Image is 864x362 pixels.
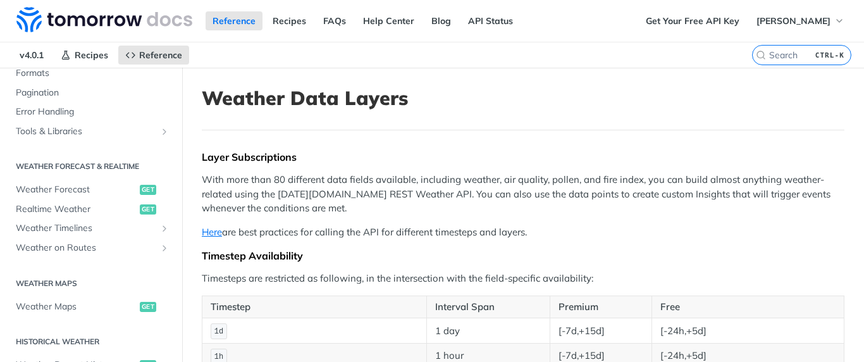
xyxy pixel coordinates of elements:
a: Recipes [266,11,313,30]
a: Reference [206,11,262,30]
a: Recipes [54,46,115,65]
div: Timestep Availability [202,249,844,262]
a: API Status [461,11,520,30]
th: Timestep [202,296,427,318]
td: [-7d,+15d] [550,318,651,344]
button: Show subpages for Weather on Routes [159,243,170,253]
a: Help Center [356,11,421,30]
a: Weather TimelinesShow subpages for Weather Timelines [9,219,173,238]
a: FAQs [316,11,353,30]
span: Weather Maps [16,301,137,313]
span: Reference [139,49,182,61]
h2: Weather Maps [9,278,173,289]
span: get [140,185,156,195]
span: v4.0.1 [13,46,51,65]
span: 1d [214,327,223,336]
span: Weather Forecast [16,184,137,196]
a: Pagination [9,84,173,103]
h1: Weather Data Layers [202,87,844,109]
a: Reference [118,46,189,65]
td: [-24h,+5d] [651,318,844,344]
span: Formats [16,67,170,80]
span: Weather Timelines [16,222,156,235]
button: Show subpages for Weather Timelines [159,223,170,234]
h2: Historical Weather [9,336,173,347]
a: Get Your Free API Key [639,11,746,30]
button: [PERSON_NAME] [750,11,851,30]
kbd: CTRL-K [812,49,848,61]
p: With more than 80 different data fields available, including weather, air quality, pollen, and fi... [202,173,844,216]
span: Realtime Weather [16,203,137,216]
span: Recipes [75,49,108,61]
img: Tomorrow.io Weather API Docs [16,7,192,32]
span: 1h [214,353,223,361]
svg: Search [756,50,766,60]
a: Weather on RoutesShow subpages for Weather on Routes [9,239,173,258]
span: Tools & Libraries [16,125,156,138]
a: Weather Forecastget [9,180,173,199]
a: Weather Mapsget [9,297,173,316]
span: Pagination [16,87,170,99]
a: Blog [424,11,458,30]
a: Here [202,226,222,238]
button: Show subpages for Tools & Libraries [159,127,170,137]
a: Realtime Weatherget [9,200,173,219]
h2: Weather Forecast & realtime [9,161,173,172]
span: Weather on Routes [16,242,156,254]
span: get [140,204,156,215]
div: Layer Subscriptions [202,151,844,163]
p: Timesteps are restricted as following, in the intersection with the field-specific availability: [202,271,844,286]
th: Premium [550,296,651,318]
span: get [140,302,156,312]
a: Tools & LibrariesShow subpages for Tools & Libraries [9,122,173,141]
span: Error Handling [16,106,170,118]
td: 1 day [427,318,550,344]
a: Error Handling [9,103,173,122]
a: Formats [9,64,173,83]
span: [PERSON_NAME] [756,15,830,27]
th: Free [651,296,844,318]
p: are best practices for calling the API for different timesteps and layers. [202,225,844,240]
th: Interval Span [427,296,550,318]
